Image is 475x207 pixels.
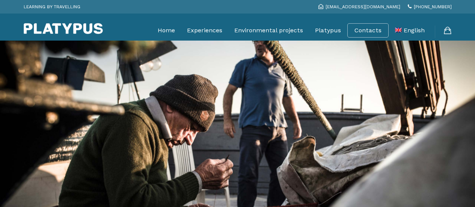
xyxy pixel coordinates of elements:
a: Home [158,21,175,40]
p: LEARNING BY TRAVELLING [24,2,80,12]
span: English [404,27,425,34]
a: English [395,21,425,40]
a: [EMAIL_ADDRESS][DOMAIN_NAME] [318,4,400,9]
span: [EMAIL_ADDRESS][DOMAIN_NAME] [326,4,400,9]
img: Platypus [24,23,103,34]
a: Environmental projects [234,21,303,40]
a: [PHONE_NUMBER] [408,4,452,9]
a: Experiences [187,21,222,40]
span: [PHONE_NUMBER] [414,4,452,9]
a: Platypus [315,21,341,40]
a: Contacts [354,27,382,34]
